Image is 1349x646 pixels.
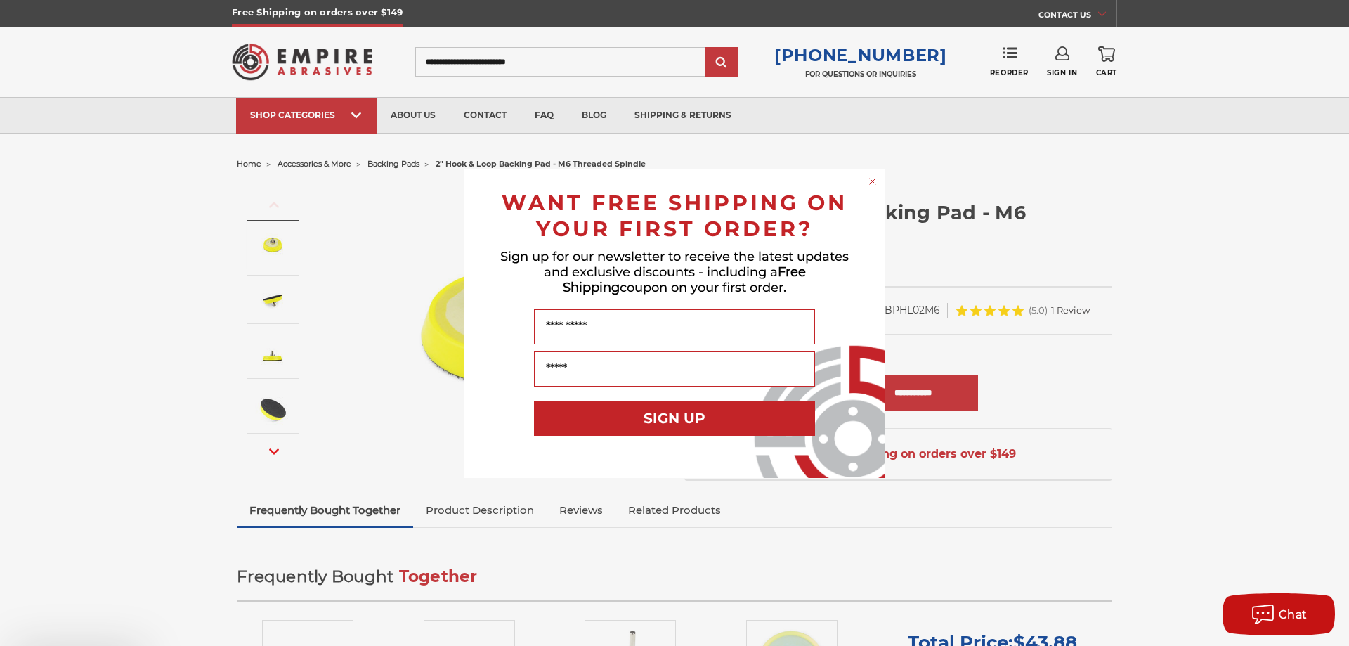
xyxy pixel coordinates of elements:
[500,249,849,295] span: Sign up for our newsletter to receive the latest updates and exclusive discounts - including a co...
[1223,593,1335,635] button: Chat
[502,190,847,242] span: WANT FREE SHIPPING ON YOUR FIRST ORDER?
[866,174,880,188] button: Close dialog
[1279,608,1308,621] span: Chat
[534,401,815,436] button: SIGN UP
[563,264,806,295] span: Free Shipping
